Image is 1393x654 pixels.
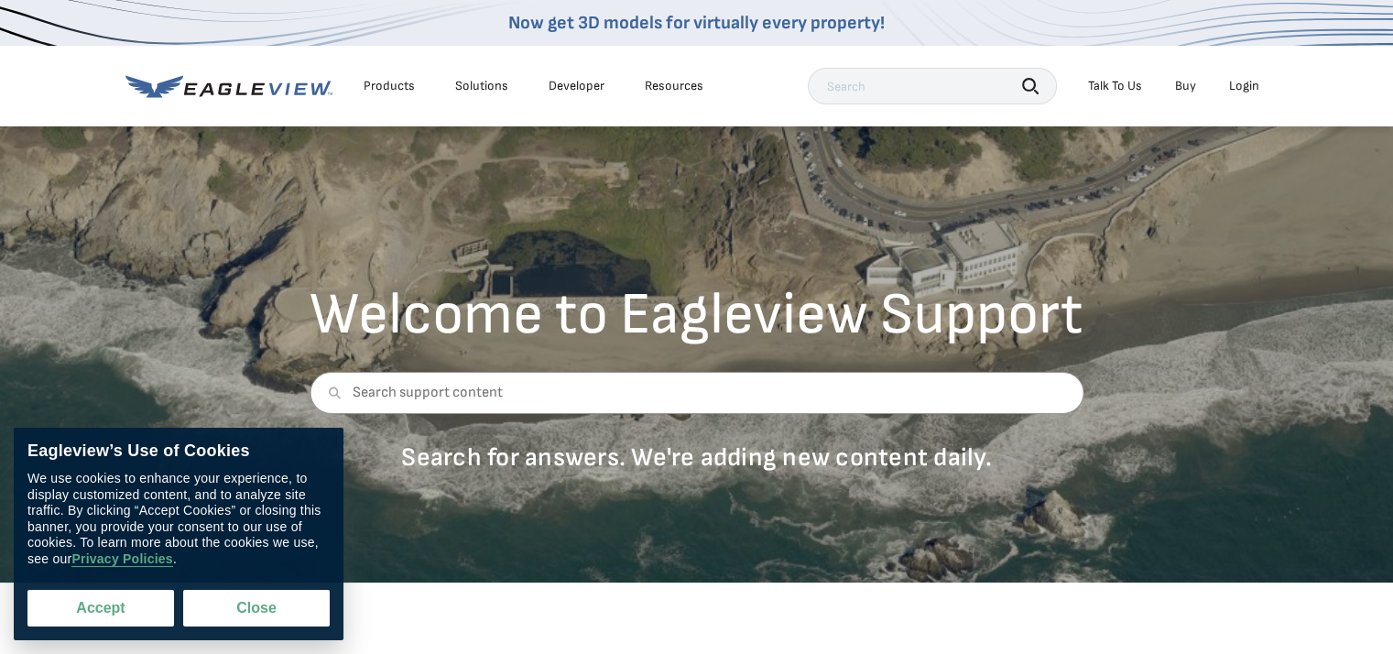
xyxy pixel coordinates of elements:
[1229,78,1259,94] div: Login
[455,78,508,94] div: Solutions
[549,78,604,94] a: Developer
[27,590,174,627] button: Accept
[71,551,172,567] a: Privacy Policies
[183,590,330,627] button: Close
[808,68,1057,104] input: Search
[645,78,703,94] div: Resources
[1175,78,1196,94] a: Buy
[1088,78,1142,94] div: Talk To Us
[364,78,415,94] div: Products
[27,441,330,462] div: Eagleview’s Use of Cookies
[310,286,1083,344] h2: Welcome to Eagleview Support
[508,12,885,34] a: Now get 3D models for virtually every property!
[27,471,330,567] div: We use cookies to enhance your experience, to display customized content, and to analyze site tra...
[310,372,1083,414] input: Search support content
[310,441,1083,474] p: Search for answers. We're adding new content daily.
